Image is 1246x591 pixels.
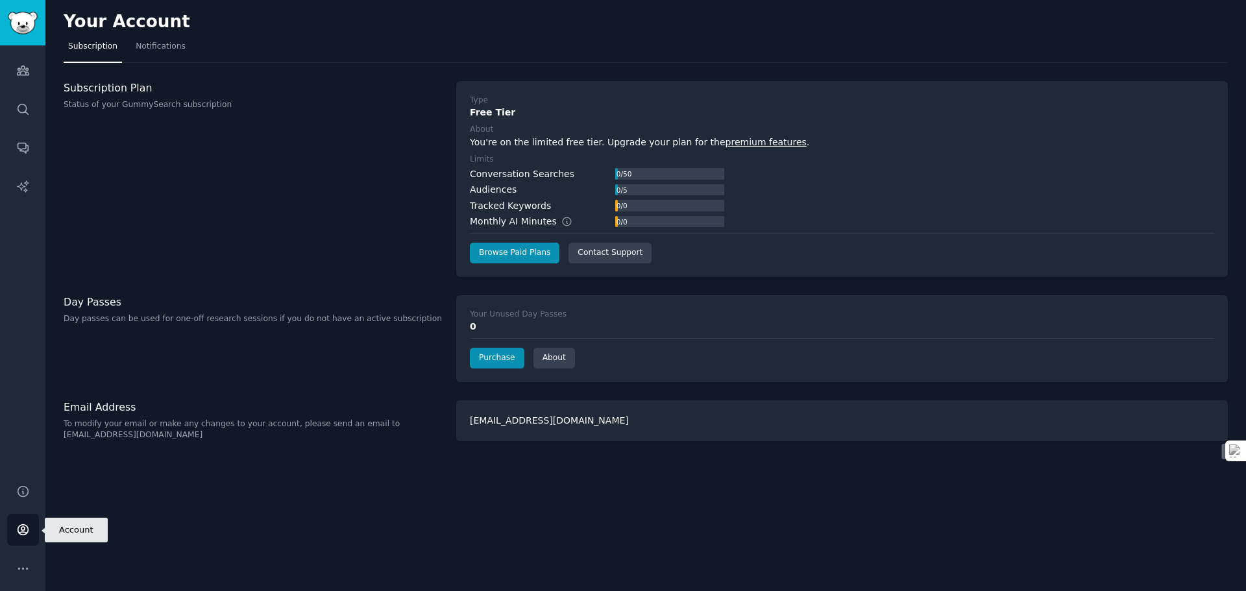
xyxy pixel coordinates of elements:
p: Day passes can be used for one-off research sessions if you do not have an active subscription [64,313,443,325]
div: Limits [470,154,494,165]
a: premium features [726,137,807,147]
a: Contact Support [568,243,652,263]
div: 0 / 0 [615,216,628,228]
div: 0 / 0 [615,200,628,211]
a: Subscription [64,36,122,63]
h3: Email Address [64,400,443,414]
p: To modify your email or make any changes to your account, please send an email to [EMAIL_ADDRESS]... [64,418,443,441]
a: Purchase [470,348,524,368]
div: 0 / 50 [615,168,633,180]
div: 0 [470,320,1214,333]
div: Type [470,95,488,106]
div: Audiences [470,183,517,197]
a: About [533,348,575,368]
div: [EMAIL_ADDRESS][DOMAIN_NAME] [456,400,1228,441]
img: GummySearch logo [8,12,38,34]
div: Your Unused Day Passes [470,309,567,320]
div: You're on the limited free tier. Upgrade your plan for the . [470,136,1214,149]
div: About [470,124,493,136]
h2: Your Account [64,12,190,32]
span: Subscription [68,41,117,53]
h3: Subscription Plan [64,81,443,95]
div: Conversation Searches [470,167,574,181]
h3: Day Passes [64,295,443,309]
span: Notifications [136,41,186,53]
p: Status of your GummySearch subscription [64,99,443,111]
a: Notifications [131,36,190,63]
div: 0 / 5 [615,184,628,196]
a: Browse Paid Plans [470,243,559,263]
div: Free Tier [470,106,1214,119]
div: Monthly AI Minutes [470,215,586,228]
div: Tracked Keywords [470,199,551,213]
